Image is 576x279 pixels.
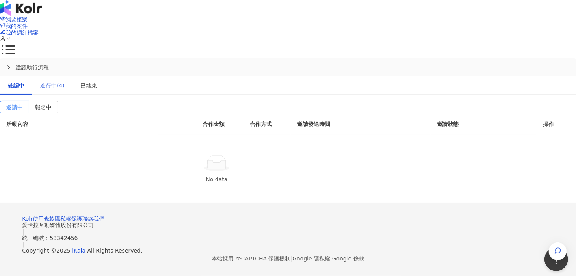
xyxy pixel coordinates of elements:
div: 已結束 [80,81,97,90]
div: 進行中(4) [40,81,65,90]
div: 統一編號：53342456 [22,235,554,241]
div: No data [9,175,424,184]
a: iKala [72,247,85,254]
span: 邀請中 [6,104,23,110]
span: 報名中 [35,104,52,110]
span: | [22,241,24,247]
a: 聯絡我們 [82,216,104,222]
th: 邀請狀態 [431,113,537,135]
span: 建議執行流程 [16,63,570,72]
div: Copyright © 2025 All Rights Reserved. [22,247,554,254]
span: 我要接案 [6,16,28,22]
th: 操作 [537,113,576,135]
a: Google 條款 [332,255,364,262]
span: 本站採用 reCAPTCHA 保護機制 [212,254,364,263]
th: 合作方式 [243,113,291,135]
a: Google 隱私權 [292,255,330,262]
span: 我的案件 [6,23,28,29]
span: right [6,65,11,70]
iframe: Help Scout Beacon - Open [544,247,568,271]
a: 使用條款 [33,216,55,222]
span: | [291,255,293,262]
a: Kolr [22,216,33,222]
div: 愛卡拉互動媒體股份有限公司 [22,222,554,228]
span: | [330,255,332,262]
div: 確認中 [8,81,24,90]
span: | [22,229,24,235]
th: 邀請發送時間 [291,113,431,135]
a: 隱私權保護 [55,216,82,222]
span: 我的網紅檔案 [6,30,39,36]
th: 合作金額 [196,113,243,135]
